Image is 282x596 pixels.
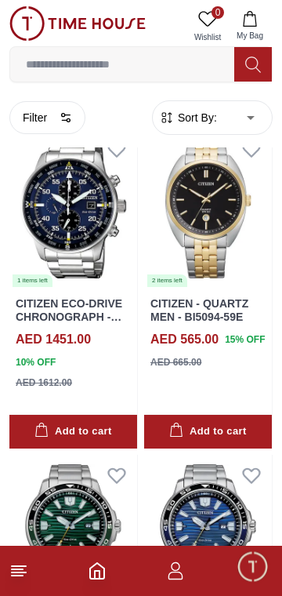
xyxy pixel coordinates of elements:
div: Add to cart [169,423,246,441]
h4: AED 1451.00 [16,330,91,349]
a: CITIZEN ECO-DRIVE CHRONOGRAPH - CA0690-88L [16,297,122,336]
img: ... [9,6,146,41]
h4: AED 565.00 [150,330,219,349]
button: Add to cart [144,415,272,449]
div: Add to cart [34,423,111,441]
span: 15 % OFF [225,333,265,347]
a: 0Wishlist [188,6,227,46]
div: AED 1612.00 [16,376,72,390]
a: CITIZEN - QUARTZ MEN - BI5094-59E [150,297,248,323]
div: Chat Widget [236,550,270,584]
div: 2 items left [147,274,187,287]
div: 1 items left [13,274,52,287]
img: CITIZEN - QUARTZ MEN - BI5094-59E [144,129,272,288]
button: My Bag [227,6,273,46]
a: CITIZEN - QUARTZ MEN - BI5094-59E2 items left [144,129,272,288]
span: My Bag [230,30,269,42]
button: Add to cart [9,415,137,449]
img: CITIZEN ECO-DRIVE CHRONOGRAPH - CA0690-88L [9,129,137,288]
a: Home [88,561,107,580]
div: AED 665.00 [150,355,201,369]
span: Sort By: [175,110,217,125]
a: CITIZEN ECO-DRIVE CHRONOGRAPH - CA0690-88L1 items left [9,129,137,288]
button: Sort By: [159,110,217,125]
button: Filter [9,101,85,134]
span: Wishlist [188,31,227,43]
span: 0 [211,6,224,19]
span: 10 % OFF [16,355,56,369]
